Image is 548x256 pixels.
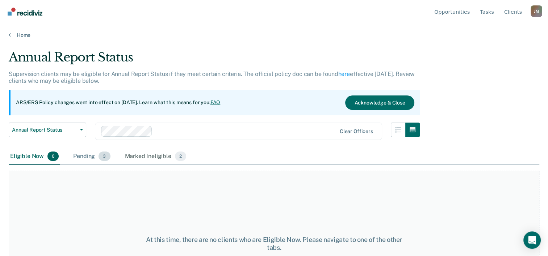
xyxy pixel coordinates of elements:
div: Open Intercom Messenger [523,231,541,249]
span: 2 [175,152,186,161]
div: Pending3 [72,149,112,165]
span: 3 [99,152,110,161]
div: Eligible Now0 [9,149,60,165]
div: At this time, there are no clients who are Eligible Now. Please navigate to one of the other tabs. [142,236,407,251]
div: Clear officers [340,128,373,135]
p: Supervision clients may be eligible for Annual Report Status if they meet certain criteria. The o... [9,71,414,84]
div: J M [531,5,542,17]
button: Profile dropdown button [531,5,542,17]
span: Annual Report Status [12,127,77,133]
a: FAQ [210,99,221,105]
div: Marked Ineligible2 [124,149,188,165]
button: Annual Report Status [9,123,86,137]
div: Annual Report Status [9,50,420,71]
p: ARS/ERS Policy changes went into effect on [DATE]. Learn what this means for you: [16,99,220,106]
a: here [338,71,350,77]
button: Acknowledge & Close [345,95,414,110]
span: 0 [47,152,59,161]
a: Home [9,32,539,38]
img: Recidiviz [8,8,42,16]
